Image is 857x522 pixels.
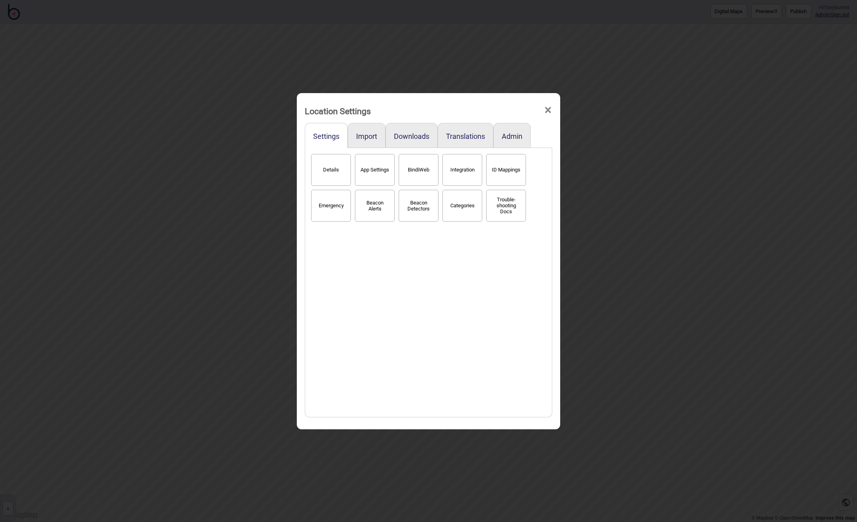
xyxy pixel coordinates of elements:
[486,190,526,222] button: Trouble-shooting Docs
[440,201,484,209] a: Categories
[486,154,526,186] button: ID Mappings
[311,190,351,222] button: Emergency
[442,154,482,186] button: Integration
[355,190,395,222] button: Beacon Alerts
[313,132,339,140] button: Settings
[311,154,351,186] button: Details
[484,201,528,209] a: Trouble-shooting Docs
[399,190,438,222] button: Beacon Detectors
[355,154,395,186] button: App Settings
[442,190,482,222] button: Categories
[544,97,552,123] span: ×
[446,132,485,140] button: Translations
[394,132,429,140] button: Downloads
[356,132,377,140] button: Import
[502,132,522,140] button: Admin
[399,154,438,186] button: BindiWeb
[305,103,371,120] div: Location Settings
